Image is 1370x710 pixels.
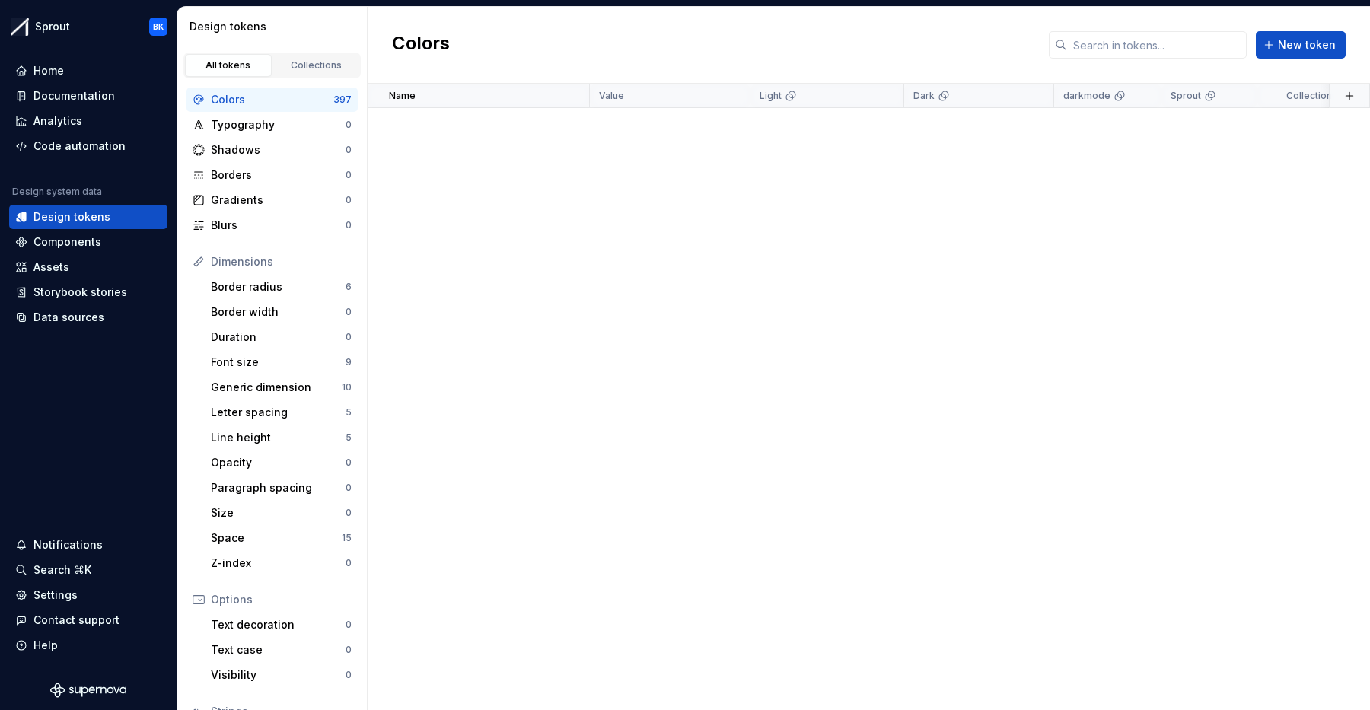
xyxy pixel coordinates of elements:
div: Storybook stories [33,285,127,300]
div: 0 [346,644,352,656]
button: Contact support [9,608,167,632]
div: Design tokens [33,209,110,224]
p: Dark [913,90,935,102]
div: Sprout [35,19,70,34]
div: 0 [346,119,352,131]
p: Collection [1286,90,1332,102]
div: Help [33,638,58,653]
div: 0 [346,669,352,681]
a: Gradients0 [186,188,358,212]
a: Font size9 [205,350,358,374]
div: Z-index [211,556,346,571]
div: Components [33,234,101,250]
div: 0 [346,331,352,343]
button: New token [1256,31,1346,59]
a: Data sources [9,305,167,330]
div: Border width [211,304,346,320]
a: Components [9,230,167,254]
div: 0 [346,219,352,231]
a: Storybook stories [9,280,167,304]
a: Home [9,59,167,83]
div: Analytics [33,113,82,129]
div: 0 [346,306,352,318]
div: Gradients [211,193,346,208]
p: Name [389,90,416,102]
div: 5 [346,431,352,444]
div: Opacity [211,455,346,470]
a: Paragraph spacing0 [205,476,358,500]
div: Borders [211,167,346,183]
div: Shadows [211,142,346,158]
div: 0 [346,482,352,494]
a: Border width0 [205,300,358,324]
a: Generic dimension10 [205,375,358,400]
a: Size0 [205,501,358,525]
div: Border radius [211,279,346,295]
div: BK [153,21,164,33]
a: Borders0 [186,163,358,187]
div: 397 [333,94,352,106]
div: Dimensions [211,254,352,269]
div: Visibility [211,667,346,683]
div: Design tokens [190,19,361,34]
button: Notifications [9,533,167,557]
div: Text decoration [211,617,346,632]
a: Duration0 [205,325,358,349]
a: Documentation [9,84,167,108]
img: b6c2a6ff-03c2-4811-897b-2ef07e5e0e51.png [11,18,29,36]
div: Letter spacing [211,405,346,420]
a: Typography0 [186,113,358,137]
div: 0 [346,507,352,519]
div: Options [211,592,352,607]
a: Settings [9,583,167,607]
a: Design tokens [9,205,167,229]
a: Opacity0 [205,451,358,475]
a: Assets [9,255,167,279]
a: Letter spacing5 [205,400,358,425]
button: SproutBK [3,10,174,43]
div: Font size [211,355,346,370]
div: Generic dimension [211,380,342,395]
p: Value [599,90,624,102]
div: 6 [346,281,352,293]
div: Assets [33,259,69,275]
div: Documentation [33,88,115,103]
div: Notifications [33,537,103,552]
div: 5 [346,406,352,419]
a: Code automation [9,134,167,158]
div: Data sources [33,310,104,325]
a: Blurs0 [186,213,358,237]
p: Sprout [1171,90,1201,102]
div: Settings [33,587,78,603]
span: New token [1278,37,1336,53]
a: Space15 [205,526,358,550]
div: Blurs [211,218,346,233]
div: Duration [211,330,346,345]
div: Space [211,530,342,546]
div: Colors [211,92,333,107]
a: Colors397 [186,88,358,112]
div: Text case [211,642,346,657]
button: Help [9,633,167,657]
a: Visibility0 [205,663,358,687]
div: Line height [211,430,346,445]
a: Text decoration0 [205,613,358,637]
a: Analytics [9,109,167,133]
p: darkmode [1063,90,1110,102]
div: 0 [346,457,352,469]
button: Search ⌘K [9,558,167,582]
div: All tokens [190,59,266,72]
div: Contact support [33,613,119,628]
a: Border radius6 [205,275,358,299]
div: Design system data [12,186,102,198]
div: Paragraph spacing [211,480,346,495]
div: 0 [346,619,352,631]
div: 0 [346,144,352,156]
a: Shadows0 [186,138,358,162]
div: 0 [346,557,352,569]
p: Light [760,90,782,102]
div: 0 [346,169,352,181]
a: Text case0 [205,638,358,662]
input: Search in tokens... [1067,31,1247,59]
div: 15 [342,532,352,544]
